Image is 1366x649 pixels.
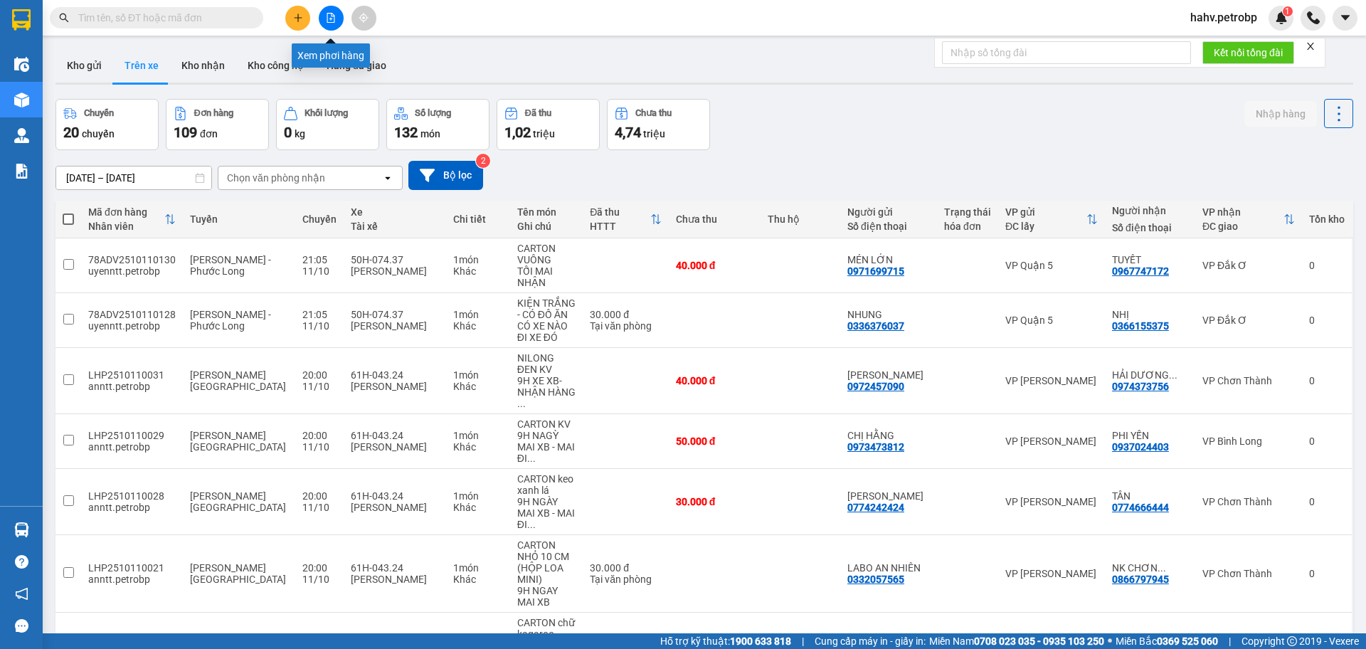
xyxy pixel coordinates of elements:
[453,213,503,225] div: Chi tiết
[847,369,930,381] div: ANH KHANG
[590,221,650,232] div: HTTT
[517,430,576,464] div: 9H NAGỲ MAI XB - MAI ĐI MAI NHẬN
[944,206,991,218] div: Trạng thái
[1112,441,1169,453] div: 0937024403
[293,13,303,23] span: plus
[517,221,576,232] div: Ghi chú
[386,99,489,150] button: Số lượng132món
[847,490,930,502] div: ANH KHÁNH
[88,309,176,320] div: 78ADV2510110128
[302,213,337,225] div: Chuyến
[55,99,159,150] button: Chuyến20chuyến
[1108,638,1112,644] span: ⚪️
[676,375,754,386] div: 40.000 đ
[351,369,439,381] div: 61H-043.24
[190,309,271,332] span: [PERSON_NAME] - Phước Long
[351,221,439,232] div: Tài xế
[517,585,576,608] div: 9H NGAY MAI XB
[351,502,439,513] div: [PERSON_NAME]
[15,619,28,633] span: message
[1339,11,1352,24] span: caret-down
[1306,41,1315,51] span: close
[88,254,176,265] div: 78ADV2510110130
[302,254,337,265] div: 21:05
[1169,369,1177,381] span: ...
[453,254,503,265] div: 1 món
[88,320,176,332] div: uyenntt.petrobp
[847,254,930,265] div: MÉN LỚN
[302,265,337,277] div: 11/10
[847,562,930,574] div: LABO AN NHIÊN
[1112,320,1169,332] div: 0366155375
[15,587,28,601] span: notification
[1333,6,1357,31] button: caret-down
[517,496,576,530] div: 9H NGÀY MAI XB - MAI ĐI MAI NHẬN
[1287,636,1297,646] span: copyright
[676,496,754,507] div: 30.000 đ
[295,128,305,139] span: kg
[497,99,600,150] button: Đã thu1,02 triệu
[302,441,337,453] div: 11/10
[635,108,672,118] div: Chưa thu
[1005,206,1086,218] div: VP gửi
[1158,562,1166,574] span: ...
[847,430,930,441] div: CHỊ HẰNG
[351,430,439,441] div: 61H-043.24
[88,490,176,502] div: LHP2510110028
[88,265,176,277] div: uyenntt.petrobp
[517,297,576,320] div: KIỆN TRẮNG - CÓ ĐỒ ĂN
[453,490,503,502] div: 1 món
[351,206,439,218] div: Xe
[453,562,503,574] div: 1 món
[998,201,1105,238] th: Toggle SortBy
[302,490,337,502] div: 20:00
[1005,496,1098,507] div: VP [PERSON_NAME]
[170,48,236,83] button: Kho nhận
[285,6,310,31] button: plus
[1112,430,1188,441] div: PHI YẾN
[590,206,650,218] div: Đã thu
[476,154,490,168] sup: 2
[190,369,286,392] span: [PERSON_NAME][GEOGRAPHIC_DATA]
[276,99,379,150] button: Khối lượng0kg
[88,221,164,232] div: Nhân viên
[1112,265,1169,277] div: 0967747172
[1285,6,1290,16] span: 1
[1005,375,1098,386] div: VP [PERSON_NAME]
[815,633,926,649] span: Cung cấp máy in - giấy in:
[504,124,531,141] span: 1,02
[408,161,483,190] button: Bộ lọc
[351,562,439,574] div: 61H-043.24
[1309,436,1345,447] div: 0
[590,562,662,574] div: 30.000 đ
[525,108,551,118] div: Đã thu
[1214,45,1283,60] span: Kết nối tổng đài
[351,265,439,277] div: [PERSON_NAME]
[1202,315,1295,326] div: VP Đắk Ơ
[351,309,439,320] div: 50H-074.37
[190,254,271,277] span: [PERSON_NAME] - Phước Long
[1309,375,1345,386] div: 0
[1112,254,1188,265] div: TUYẾT
[1229,633,1231,649] span: |
[517,352,576,375] div: NILONG ĐEN KV
[453,381,503,392] div: Khác
[517,539,576,585] div: CARTON NHỎ 10 CM (HỘP LOA MINI)
[660,633,791,649] span: Hỗ trợ kỹ thuật:
[174,124,197,141] span: 109
[847,320,904,332] div: 0336376037
[527,453,536,464] span: ...
[583,201,669,238] th: Toggle SortBy
[236,48,315,83] button: Kho công nợ
[14,164,29,179] img: solution-icon
[1309,568,1345,579] div: 0
[1202,41,1294,64] button: Kết nối tổng đài
[1112,205,1188,216] div: Người nhận
[942,41,1191,64] input: Nhập số tổng đài
[1309,315,1345,326] div: 0
[847,221,930,232] div: Số điện thoại
[929,633,1104,649] span: Miền Nam
[1202,206,1283,218] div: VP nhận
[1309,496,1345,507] div: 0
[1202,496,1295,507] div: VP Chơn Thành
